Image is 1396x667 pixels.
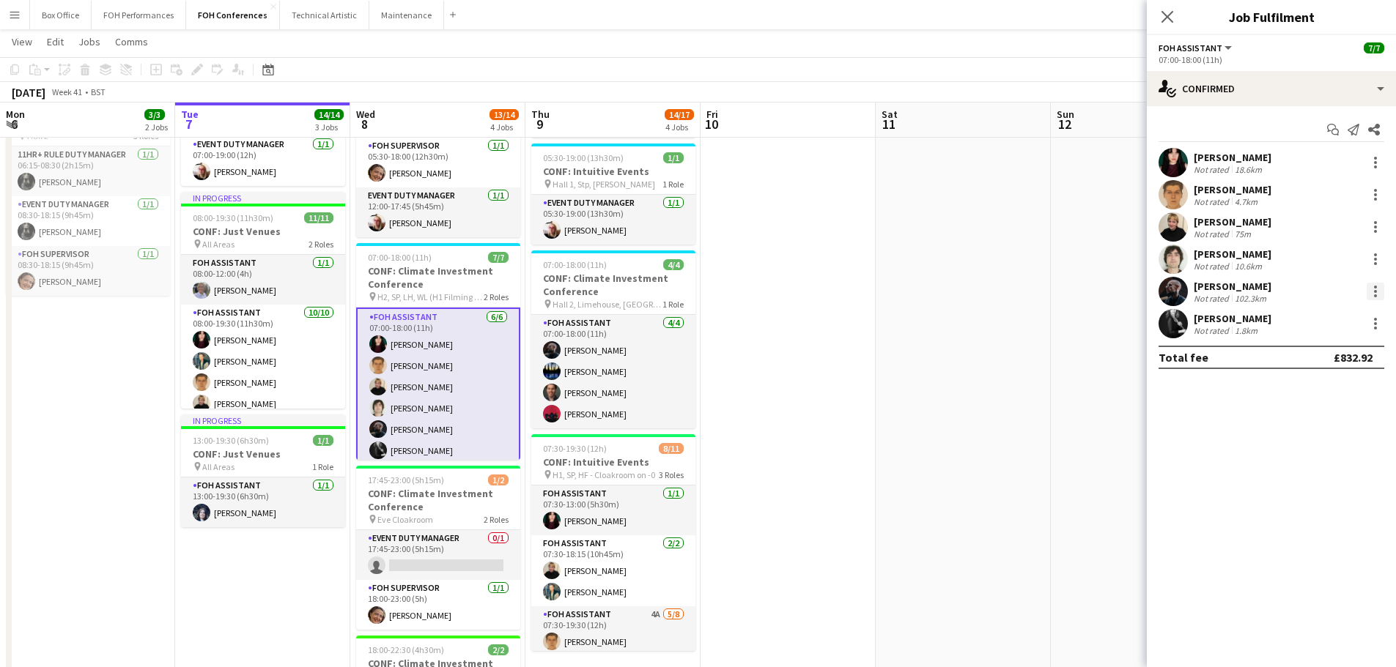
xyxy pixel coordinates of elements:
[47,35,64,48] span: Edit
[181,192,345,409] app-job-card: In progress08:00-19:30 (11h30m)11/11CONF: Just Venues All Areas2 RolesFOH Assistant1/108:00-12:00...
[356,243,520,460] app-job-card: 07:00-18:00 (11h)7/7CONF: Climate Investment Conference H2, SP, LH, WL (H1 Filming only)2 RolesFO...
[882,108,898,121] span: Sat
[665,122,693,133] div: 4 Jobs
[1194,164,1232,175] div: Not rated
[553,469,655,480] span: H1, SP, HF - Cloakroom on -0
[1232,293,1269,304] div: 102.3km
[48,86,85,97] span: Week 41
[181,192,345,204] div: In progress
[12,35,32,48] span: View
[531,272,695,298] h3: CONF: Climate Investment Conference
[312,461,333,472] span: 1 Role
[181,414,345,527] app-job-card: In progress13:00-19:30 (6h30m)1/1CONF: Just Venues All Areas1 RoleFOH Assistant1/113:00-19:30 (6h...
[488,644,509,655] span: 2/2
[1232,164,1265,175] div: 18.6km
[356,530,520,580] app-card-role: Event Duty Manager0/117:45-23:00 (5h15m)
[30,1,92,29] button: Box Office
[6,82,170,296] app-job-card: 06:15-18:15 (12h)3/3CONF: Climate Investment Conference Hall 23 Roles11hr+ Rule Duty Manager1/106...
[665,109,694,120] span: 14/17
[1057,108,1074,121] span: Sun
[356,138,520,187] app-card-role: FOH Supervisor1/105:30-18:00 (12h30m)[PERSON_NAME]
[1194,215,1271,228] div: [PERSON_NAME]
[1194,280,1271,293] div: [PERSON_NAME]
[662,179,684,190] span: 1 Role
[6,108,25,121] span: Mon
[12,85,45,100] div: [DATE]
[1232,196,1260,207] div: 4.7km
[531,144,695,245] div: 05:30-19:00 (13h30m)1/1CONF: Intuitive Events Hall 1, Stp, [PERSON_NAME]1 RoleEvent Duty Manager1...
[1194,151,1271,164] div: [PERSON_NAME]
[1194,325,1232,336] div: Not rated
[704,116,718,133] span: 10
[543,152,624,163] span: 05:30-19:00 (13h30m)
[181,477,345,527] app-card-role: FOH Assistant1/113:00-19:30 (6h30m)[PERSON_NAME]
[531,195,695,245] app-card-role: Event Duty Manager1/105:30-19:00 (13h30m)[PERSON_NAME]
[368,252,432,263] span: 07:00-18:00 (11h)
[368,644,444,655] span: 18:00-22:30 (4h30m)
[356,487,520,513] h3: CONF: Climate Investment Conference
[543,443,607,454] span: 07:30-19:30 (12h)
[280,1,369,29] button: Technical Artistic
[41,32,70,51] a: Edit
[354,116,375,133] span: 8
[1159,350,1208,365] div: Total fee
[1194,183,1271,196] div: [PERSON_NAME]
[659,469,684,480] span: 3 Roles
[531,485,695,535] app-card-role: FOH Assistant1/107:30-13:00 (5h30m)[PERSON_NAME]
[179,116,199,133] span: 7
[1147,71,1396,106] div: Confirmed
[488,474,509,485] span: 1/2
[484,291,509,302] span: 2 Roles
[145,122,168,133] div: 2 Jobs
[529,116,550,133] span: 9
[706,108,718,121] span: Fri
[531,455,695,469] h3: CONF: Intuitive Events
[356,580,520,630] app-card-role: FOH Supervisor1/118:00-23:00 (5h)[PERSON_NAME]
[109,32,154,51] a: Comms
[202,461,234,472] span: All Areas
[377,291,484,302] span: H2, SP, LH, WL (H1 Filming only)
[1194,312,1271,325] div: [PERSON_NAME]
[181,225,345,238] h3: CONF: Just Venues
[531,108,550,121] span: Thu
[484,514,509,525] span: 2 Roles
[1194,293,1232,304] div: Not rated
[659,443,684,454] span: 8/11
[186,1,280,29] button: FOH Conferences
[313,435,333,446] span: 1/1
[531,434,695,651] app-job-card: 07:30-19:30 (12h)8/11CONF: Intuitive Events H1, SP, HF - Cloakroom on -03 RolesFOH Assistant1/107...
[304,212,333,223] span: 11/11
[6,32,38,51] a: View
[1364,42,1384,53] span: 7/7
[1159,42,1234,53] button: FOH Assistant
[663,152,684,163] span: 1/1
[91,86,106,97] div: BST
[1232,228,1254,239] div: 75m
[144,109,165,120] span: 3/3
[1232,325,1260,336] div: 1.8km
[314,109,344,120] span: 14/14
[531,250,695,428] app-job-card: 07:00-18:00 (11h)4/4CONF: Climate Investment Conference Hall 2, Limehouse, [GEOGRAPHIC_DATA]1 Rol...
[1334,350,1373,365] div: £832.92
[1159,54,1384,65] div: 07:00-18:00 (11h)
[6,196,170,246] app-card-role: Event Duty Manager1/108:30-18:15 (9h45m)[PERSON_NAME]
[662,299,684,310] span: 1 Role
[368,474,444,485] span: 17:45-23:00 (5h15m)
[377,514,433,525] span: Eve Cloakroom
[6,146,170,196] app-card-role: 11hr+ Rule Duty Manager1/106:15-08:30 (2h15m)[PERSON_NAME]
[181,108,199,121] span: Tue
[356,466,520,630] app-job-card: 17:45-23:00 (5h15m)1/2CONF: Climate Investment Conference Eve Cloakroom2 RolesEvent Duty Manager0...
[553,299,662,310] span: Hall 2, Limehouse, [GEOGRAPHIC_DATA]
[181,305,345,545] app-card-role: FOH Assistant10/1008:00-19:30 (11h30m)[PERSON_NAME][PERSON_NAME][PERSON_NAME][PERSON_NAME]
[531,535,695,606] app-card-role: FOH Assistant2/207:30-18:15 (10h45m)[PERSON_NAME][PERSON_NAME]
[115,35,148,48] span: Comms
[73,32,106,51] a: Jobs
[543,259,607,270] span: 07:00-18:00 (11h)
[490,122,518,133] div: 4 Jobs
[1159,42,1222,53] span: FOH Assistant
[356,308,520,466] app-card-role: FOH Assistant6/607:00-18:00 (11h)[PERSON_NAME][PERSON_NAME][PERSON_NAME][PERSON_NAME][PERSON_NAME...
